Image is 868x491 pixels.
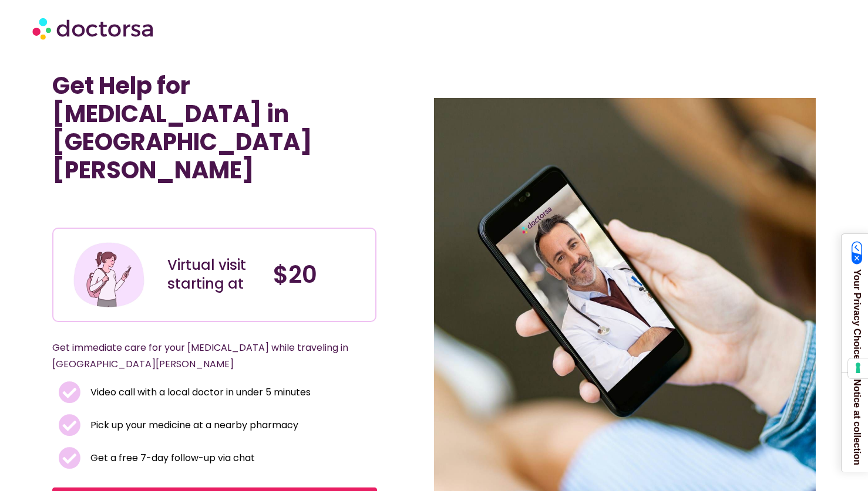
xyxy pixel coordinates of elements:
button: Your consent preferences for tracking technologies [848,358,868,378]
span: Get a free 7-day follow-up via chat [88,450,255,466]
span: Pick up your medicine at a nearby pharmacy [88,417,298,434]
div: Virtual visit starting at [167,256,261,293]
h1: Get Help for [MEDICAL_DATA] in [GEOGRAPHIC_DATA][PERSON_NAME] [52,72,377,184]
span: Video call with a local doctor in under 5 minutes [88,384,311,401]
h4: $20 [273,260,367,289]
p: Get immediate care for your [MEDICAL_DATA] while traveling in [GEOGRAPHIC_DATA][PERSON_NAME] [52,340,349,373]
iframe: Customer reviews powered by Trustpilot [58,202,234,216]
img: Illustration depicting a young woman in a casual outfit, engaged with her smartphone. She has a p... [72,238,147,313]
